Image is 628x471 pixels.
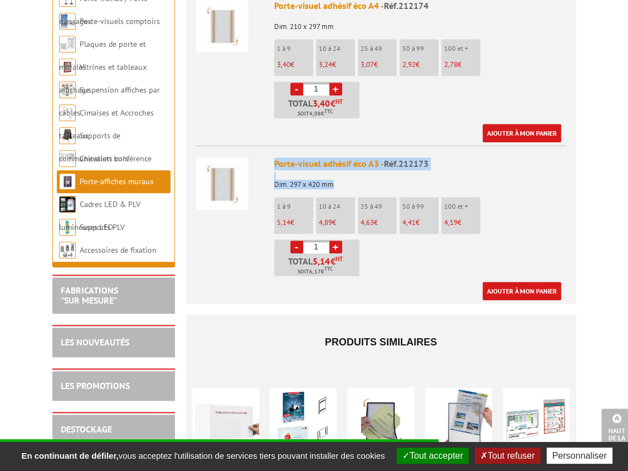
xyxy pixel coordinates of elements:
p: 1 à 9 [277,45,313,52]
span: Réf.212173 [384,158,429,169]
a: Ajouter à mon panier [483,282,561,300]
sup: HT [335,98,343,105]
a: - [290,83,303,95]
p: Total [277,99,359,118]
span: vous acceptez l'utilisation de services tiers pouvant installer des cookies [16,451,390,460]
span: Soit € [298,109,333,118]
span: Produits similaires [325,337,437,348]
span: 5,14 [277,218,290,227]
p: € [402,61,439,69]
a: LES PROMOTIONS [61,380,130,391]
span: 4,63 [361,218,374,227]
span: 6,17 [309,267,321,276]
button: Tout accepter [397,448,469,464]
a: - [290,241,303,253]
img: Cadres LED & PLV lumineuses LED [59,196,76,213]
span: 4,41 [402,218,416,227]
span: 4,19 [444,218,457,227]
img: Porte-affiches muraux [59,173,76,190]
sup: HT [335,255,343,263]
p: 10 à 24 [319,45,355,52]
p: € [361,61,397,69]
span: 3,40 [313,99,330,108]
a: LES NOUVEAUTÉS [61,337,129,348]
a: FABRICATIONS"Sur Mesure" [61,285,118,306]
p: 1 à 9 [277,203,313,210]
p: 25 à 49 [361,203,397,210]
a: DESTOCKAGE [61,424,112,435]
p: 100 et + [444,45,480,52]
a: + [329,241,342,253]
a: Porte-visuels comptoirs [80,16,160,26]
img: Porte-visuel adhésif éco A3 [196,157,249,210]
p: € [319,61,355,69]
p: Total [277,257,359,276]
p: 50 à 99 [402,203,439,210]
a: Ajouter à mon panier [483,124,561,142]
img: Accessoires de fixation [59,242,76,258]
p: 100 et + [444,203,480,210]
a: Supports PLV [80,222,125,232]
p: € [444,61,480,69]
a: Cimaises et Accroches tableaux [59,108,154,141]
a: Chevalets conférence [80,153,152,164]
a: Suspension affiches par câbles [59,85,160,118]
p: 10 à 24 [319,203,355,210]
strong: En continuant de défiler, [21,451,118,460]
p: Dim. 297 x 420 mm [274,173,566,189]
p: € [444,219,480,227]
span: Soit € [298,267,333,276]
a: Cadres LED & PLV lumineuses LED [59,199,140,232]
p: € [402,219,439,227]
span: € [330,257,335,266]
span: 3,24 [319,60,332,69]
img: Plaques de porte et murales [59,36,76,52]
button: Personnaliser (fenêtre modale) [547,448,612,464]
div: Porte-visuel adhésif éco A3 - [274,157,566,170]
sup: TTC [324,108,333,114]
span: 2,78 [444,60,457,69]
p: Dim. 210 x 297 mm [274,15,566,31]
a: Accessoires de fixation [80,245,157,255]
p: 50 à 99 [402,45,439,52]
p: € [277,219,313,227]
a: Supports de communication bois [59,131,128,164]
a: Porte-affiches muraux [80,176,154,186]
span: € [330,99,335,108]
sup: TTC [324,266,333,272]
button: Tout refuser [475,448,540,464]
span: 5,14 [313,257,330,266]
p: € [319,219,355,227]
a: Vitrines et tableaux affichage [59,62,147,95]
p: € [277,61,313,69]
a: Plaques de porte et murales [59,39,146,72]
span: 2,92 [402,60,416,69]
a: + [329,83,342,95]
span: 4,89 [319,218,332,227]
p: € [361,219,397,227]
span: 3,40 [277,60,290,69]
span: 3,07 [361,60,374,69]
p: 25 à 49 [361,45,397,52]
span: 4,08 [309,109,321,118]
